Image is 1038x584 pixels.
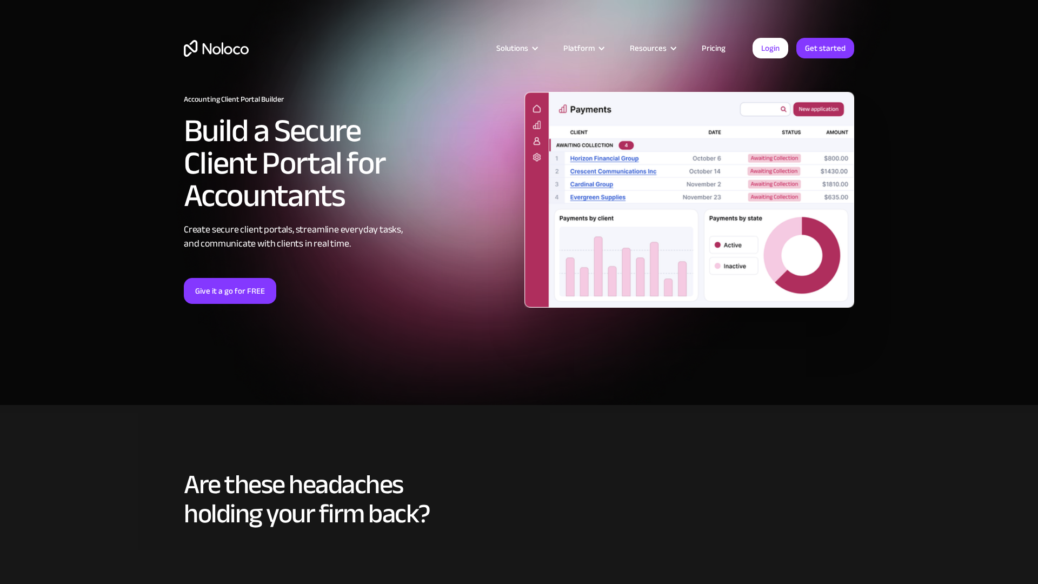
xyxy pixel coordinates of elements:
[184,278,276,304] a: Give it a go for FREE
[688,41,739,55] a: Pricing
[184,470,854,528] h2: Are these headaches holding your firm back?
[630,41,667,55] div: Resources
[616,41,688,55] div: Resources
[796,38,854,58] a: Get started
[483,41,550,55] div: Solutions
[184,40,249,57] a: home
[550,41,616,55] div: Platform
[563,41,595,55] div: Platform
[184,115,514,212] h2: Build a Secure Client Portal for Accountants
[753,38,788,58] a: Login
[496,41,528,55] div: Solutions
[184,223,514,251] div: Create secure client portals, streamline everyday tasks, and communicate with clients in real time.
